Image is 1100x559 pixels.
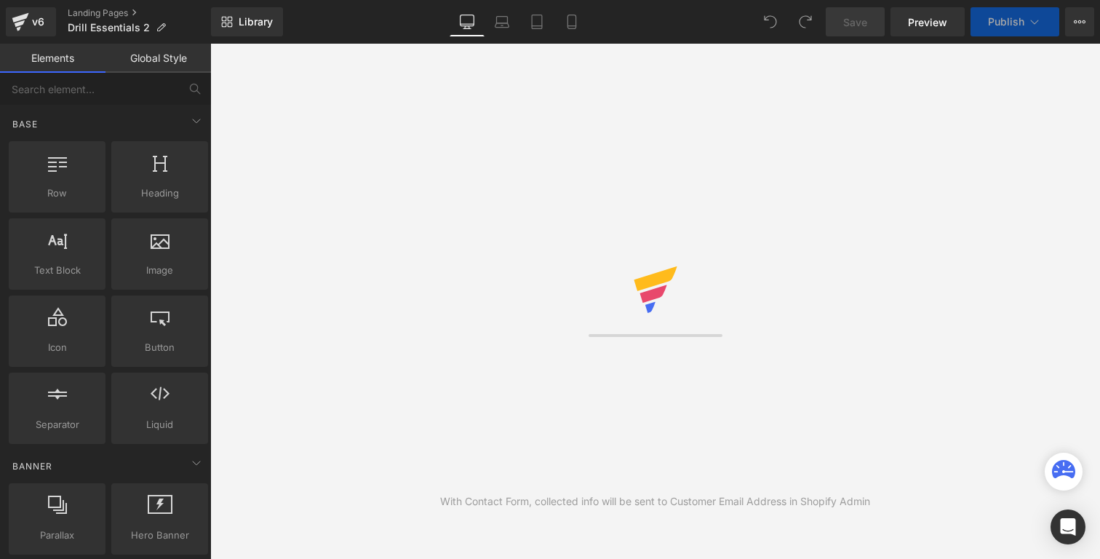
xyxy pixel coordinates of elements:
span: Icon [13,340,101,355]
button: Publish [971,7,1059,36]
div: With Contact Form, collected info will be sent to Customer Email Address in Shopify Admin [440,493,870,510]
span: Save [843,15,867,30]
a: Global Style [105,44,211,73]
div: v6 [29,12,47,31]
a: Laptop [485,7,519,36]
span: Row [13,186,101,201]
span: Preview [908,15,947,30]
span: Hero Banner [116,528,204,543]
div: Open Intercom Messenger [1051,510,1085,544]
span: Text Block [13,263,101,278]
a: Desktop [450,7,485,36]
span: Library [239,15,273,28]
span: Base [11,117,39,131]
a: Landing Pages [68,7,211,19]
button: Redo [791,7,820,36]
span: Drill Essentials 2 [68,22,150,33]
span: Parallax [13,528,101,543]
a: Mobile [554,7,589,36]
button: More [1065,7,1094,36]
span: Heading [116,186,204,201]
button: Undo [756,7,785,36]
span: Image [116,263,204,278]
a: Preview [890,7,965,36]
span: Banner [11,459,54,473]
span: Button [116,340,204,355]
span: Separator [13,417,101,432]
a: v6 [6,7,56,36]
span: Publish [988,16,1024,28]
a: Tablet [519,7,554,36]
a: New Library [211,7,283,36]
span: Liquid [116,417,204,432]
